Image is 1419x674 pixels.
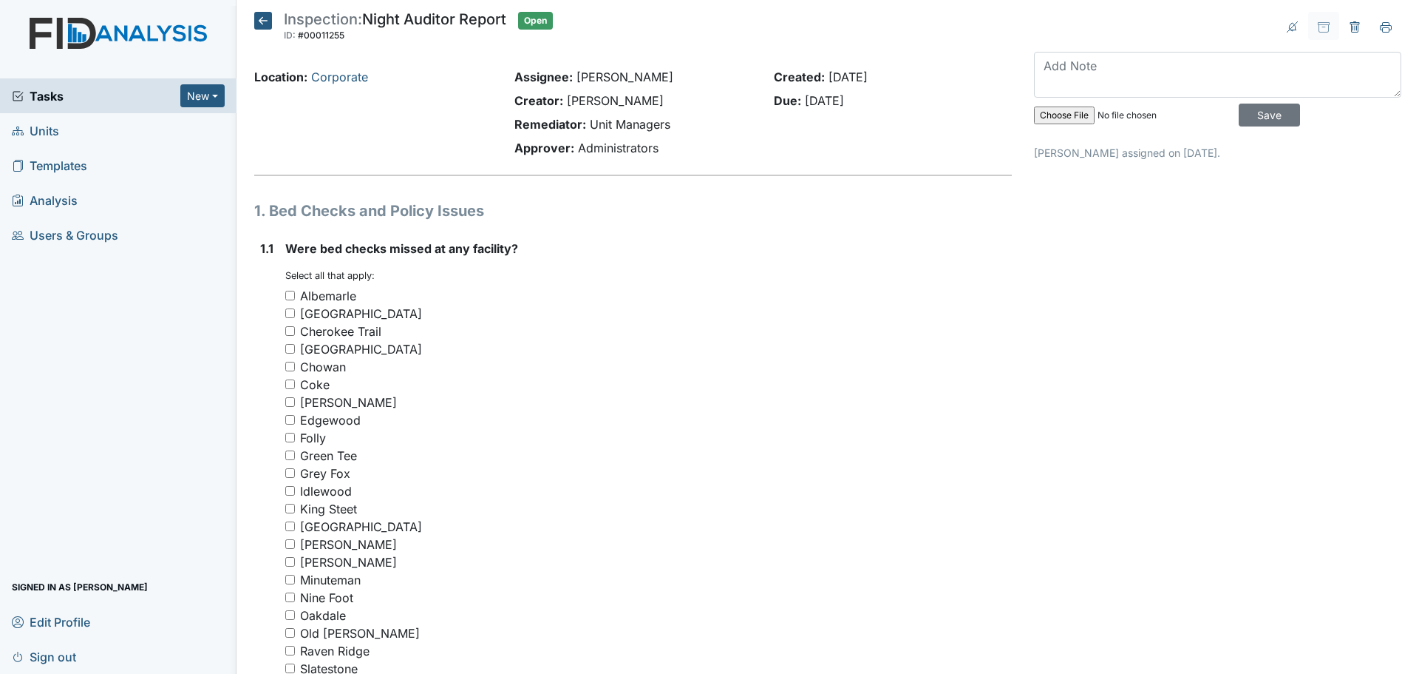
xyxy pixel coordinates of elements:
input: Green Tee [285,451,295,460]
a: Corporate [311,70,368,84]
div: Old [PERSON_NAME] [300,624,420,642]
input: Grey Fox [285,468,295,478]
div: King Steet [300,500,357,518]
div: Minuteman [300,571,361,589]
input: Folly [285,433,295,442]
span: Inspection: [284,10,362,28]
span: #00011255 [298,30,344,41]
div: Coke [300,376,330,394]
div: Edgewood [300,411,361,429]
input: King Steet [285,504,295,513]
div: Cherokee Trail [300,323,381,340]
label: 1.1 [260,240,273,257]
span: Unit Managers [590,117,670,132]
span: Units [12,119,59,142]
span: [DATE] [828,70,868,84]
span: [DATE] [805,93,844,108]
p: [PERSON_NAME] assigned on [DATE]. [1034,145,1401,161]
input: Coke [285,380,295,389]
div: Albemarle [300,287,356,305]
div: Grey Fox [300,465,350,482]
input: Save [1239,104,1300,127]
input: Old [PERSON_NAME] [285,628,295,638]
h1: 1. Bed Checks and Policy Issues [254,200,1012,222]
strong: Creator: [514,93,563,108]
div: [PERSON_NAME] [300,536,397,553]
input: Slatestone [285,664,295,673]
span: Edit Profile [12,610,90,633]
strong: Approver: [514,141,574,155]
input: Oakdale [285,610,295,620]
button: New [180,84,225,107]
div: [GEOGRAPHIC_DATA] [300,518,422,536]
span: Open [518,12,553,30]
div: Chowan [300,358,346,376]
input: [PERSON_NAME] [285,539,295,549]
span: Sign out [12,645,76,668]
span: ID: [284,30,296,41]
div: [PERSON_NAME] [300,553,397,571]
span: [PERSON_NAME] [567,93,664,108]
div: Green Tee [300,447,357,465]
span: Analysis [12,189,78,212]
div: Oakdale [300,607,346,624]
span: Administrators [578,141,659,155]
strong: Created: [774,70,825,84]
input: Raven Ridge [285,646,295,656]
div: [PERSON_NAME] [300,394,397,411]
small: Select all that apply: [285,270,375,281]
div: Idlewood [300,482,352,500]
span: Users & Groups [12,223,118,246]
div: Folly [300,429,326,447]
input: [PERSON_NAME] [285,397,295,407]
input: Minuteman [285,575,295,584]
span: Were bed checks missed at any facility? [285,241,518,256]
input: [PERSON_NAME] [285,557,295,567]
div: Nine Foot [300,589,353,607]
input: Cherokee Trail [285,326,295,336]
strong: Remediator: [514,117,586,132]
strong: Due: [774,93,801,108]
div: Raven Ridge [300,642,370,660]
input: Albemarle [285,291,295,300]
input: Idlewood [285,486,295,496]
input: Chowan [285,362,295,371]
input: [GEOGRAPHIC_DATA] [285,344,295,354]
input: [GEOGRAPHIC_DATA] [285,522,295,531]
strong: Location: [254,70,307,84]
input: [GEOGRAPHIC_DATA] [285,309,295,318]
span: Templates [12,154,87,177]
div: [GEOGRAPHIC_DATA] [300,340,422,358]
span: [PERSON_NAME] [576,70,673,84]
input: Nine Foot [285,593,295,602]
strong: Assignee: [514,70,573,84]
span: Signed in as [PERSON_NAME] [12,576,148,599]
div: Night Auditor Report [284,12,506,44]
a: Tasks [12,87,180,105]
input: Edgewood [285,415,295,425]
div: [GEOGRAPHIC_DATA] [300,305,422,323]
